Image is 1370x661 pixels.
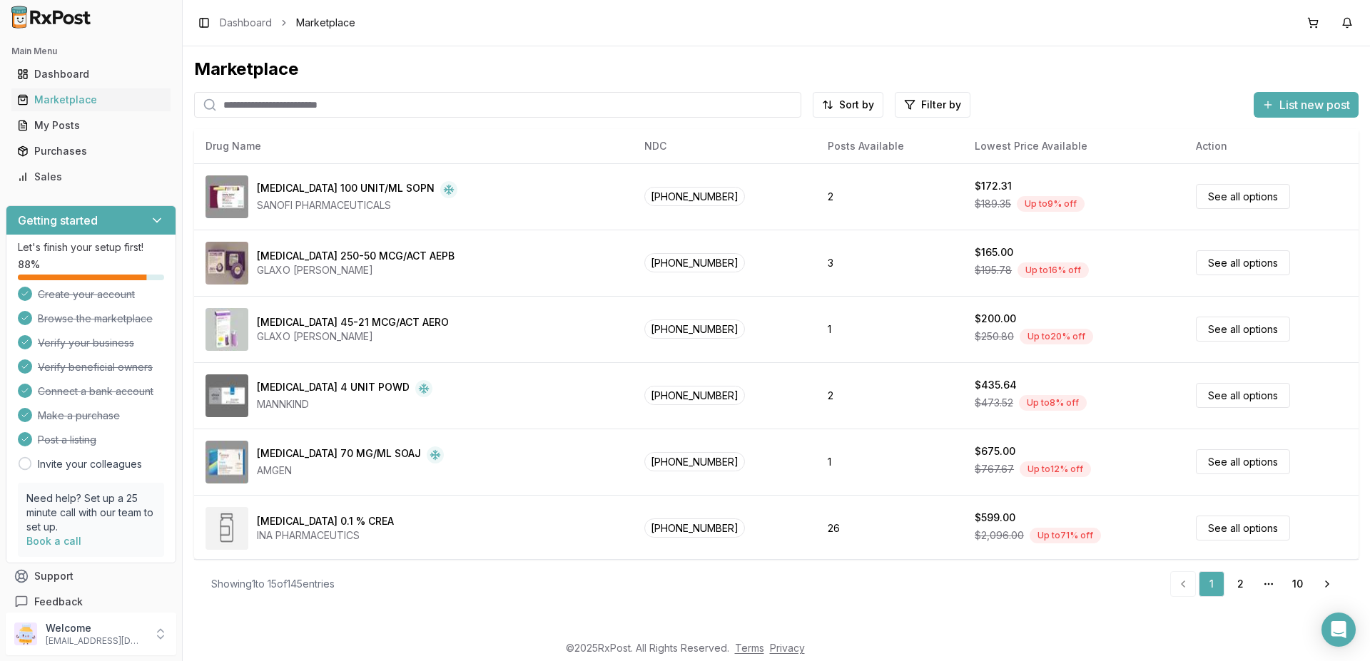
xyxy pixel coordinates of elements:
[17,93,165,107] div: Marketplace
[1254,99,1359,113] a: List new post
[975,312,1016,326] div: $200.00
[220,16,355,30] nav: breadcrumb
[205,507,248,550] img: Amcinonide 0.1 % CREA
[1196,383,1290,408] a: See all options
[205,242,248,285] img: Advair Diskus 250-50 MCG/ACT AEPB
[975,462,1014,476] span: $767.67
[11,87,171,113] a: Marketplace
[257,397,432,411] div: MANNKIND
[38,360,153,374] span: Verify beneficial owners
[921,98,961,112] span: Filter by
[1196,250,1290,275] a: See all options
[1196,449,1290,474] a: See all options
[813,92,883,118] button: Sort by
[17,144,165,158] div: Purchases
[644,386,745,405] span: [PHONE_NUMBER]
[975,245,1013,260] div: $165.00
[1313,571,1341,597] a: Go to next page
[1254,92,1359,118] button: List new post
[205,374,248,417] img: Afrezza 4 UNIT POWD
[839,98,874,112] span: Sort by
[194,58,1359,81] div: Marketplace
[975,179,1012,193] div: $172.31
[1184,129,1359,163] th: Action
[816,230,963,296] td: 3
[17,67,165,81] div: Dashboard
[220,16,272,30] a: Dashboard
[205,308,248,351] img: Advair HFA 45-21 MCG/ACT AERO
[6,165,176,188] button: Sales
[18,257,40,272] span: 88 %
[38,409,120,423] span: Make a purchase
[26,491,156,534] p: Need help? Set up a 25 minute call with our team to set up.
[6,563,176,589] button: Support
[644,319,745,339] span: [PHONE_NUMBER]
[975,528,1024,543] span: $2,096.00
[14,622,37,645] img: User avatar
[1279,96,1350,113] span: List new post
[816,429,963,495] td: 1
[1020,329,1093,344] div: Up to 20 % off
[975,396,1013,410] span: $473.52
[975,329,1014,344] span: $250.80
[1196,184,1290,209] a: See all options
[257,528,394,543] div: INA PHARMACEUTICS
[644,518,745,538] span: [PHONE_NUMBER]
[257,514,394,528] div: [MEDICAL_DATA] 0.1 % CREA
[38,384,153,399] span: Connect a bank account
[1199,571,1224,597] a: 1
[257,181,435,198] div: [MEDICAL_DATA] 100 UNIT/ML SOPN
[11,113,171,138] a: My Posts
[26,535,81,547] a: Book a call
[975,197,1011,211] span: $189.35
[975,444,1015,458] div: $675.00
[6,63,176,86] button: Dashboard
[1227,571,1253,597] a: 2
[257,249,455,263] div: [MEDICAL_DATA] 250-50 MCG/ACT AEPB
[296,16,355,30] span: Marketplace
[17,118,165,133] div: My Posts
[194,129,633,163] th: Drug Name
[38,457,142,471] a: Invite your colleagues
[257,198,457,212] div: SANOFI PHARMACEUTICALS
[816,163,963,230] td: 2
[257,463,444,478] div: AMGEN
[1020,461,1091,477] div: Up to 12 % off
[257,446,421,463] div: [MEDICAL_DATA] 70 MG/ML SOAJ
[6,114,176,137] button: My Posts
[895,92,970,118] button: Filter by
[257,315,449,329] div: [MEDICAL_DATA] 45-21 MCG/ACT AERO
[1196,317,1290,342] a: See all options
[975,511,1015,525] div: $599.00
[6,140,176,163] button: Purchases
[1170,571,1341,597] nav: pagination
[34,595,83,609] span: Feedback
[816,362,963,429] td: 2
[11,46,171,57] h2: Main Menu
[205,441,248,483] img: Aimovig 70 MG/ML SOAJ
[816,495,963,561] td: 26
[18,240,164,255] p: Let's finish your setup first!
[38,287,135,302] span: Create your account
[205,175,248,218] img: Admelog SoloStar 100 UNIT/ML SOPN
[816,129,963,163] th: Posts Available
[644,452,745,471] span: [PHONE_NUMBER]
[1019,395,1087,411] div: Up to 8 % off
[257,329,449,344] div: GLAXO [PERSON_NAME]
[6,589,176,615] button: Feedback
[1321,613,1356,647] div: Open Intercom Messenger
[633,129,816,163] th: NDC
[963,129,1184,163] th: Lowest Price Available
[644,253,745,272] span: [PHONE_NUMBER]
[38,336,134,350] span: Verify your business
[770,642,805,654] a: Privacy
[1018,262,1089,278] div: Up to 16 % off
[1017,196,1085,212] div: Up to 9 % off
[975,263,1012,277] span: $195.78
[18,212,98,229] h3: Getting started
[975,378,1017,392] div: $435.64
[38,312,153,326] span: Browse the marketplace
[6,88,176,111] button: Marketplace
[1284,571,1310,597] a: 10
[1196,516,1290,540] a: See all options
